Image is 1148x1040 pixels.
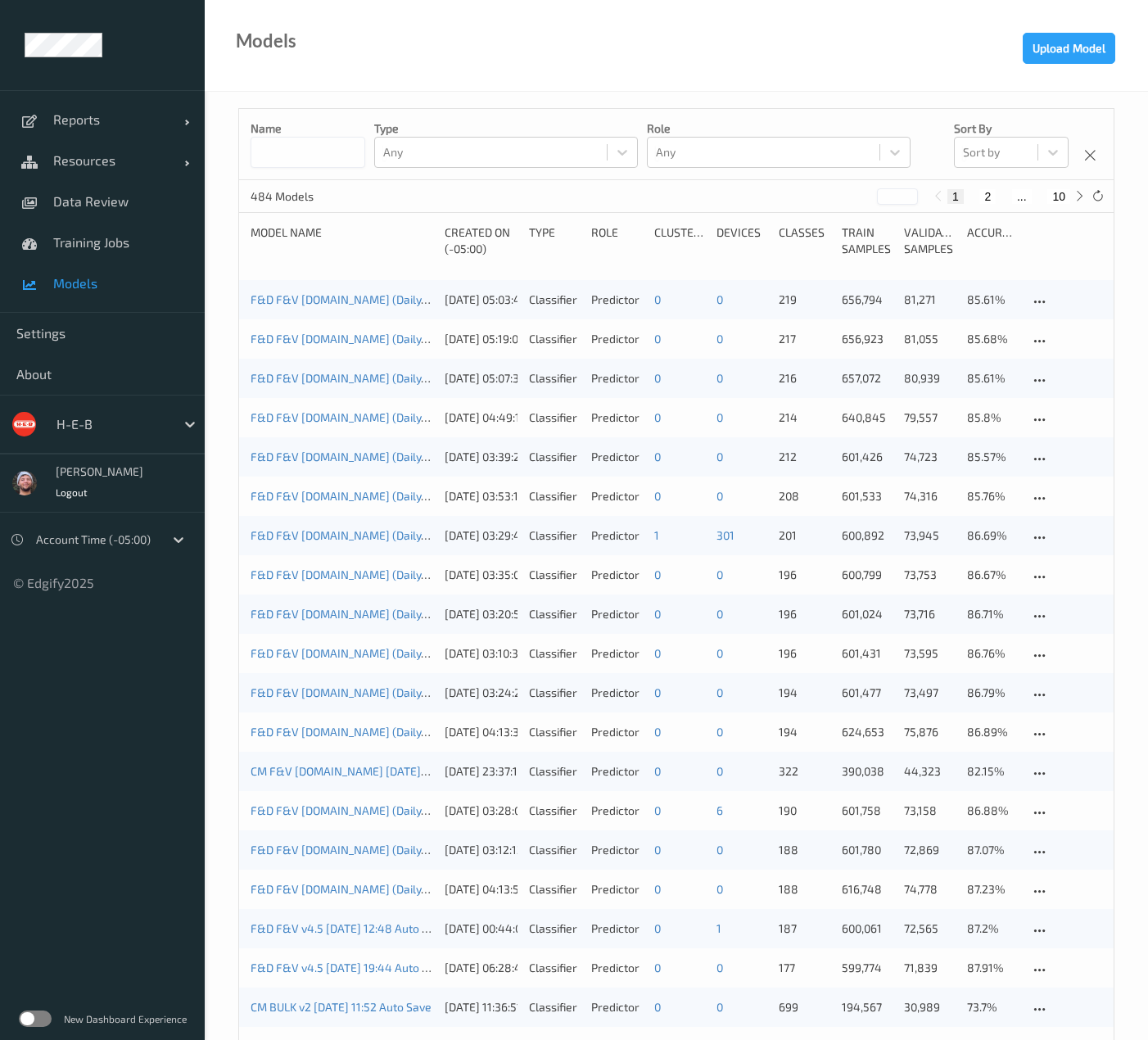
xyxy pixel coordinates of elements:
div: Classifier [529,724,580,740]
div: Classifier [529,527,580,544]
a: F&D F&V [DOMAIN_NAME] (Daily) [DATE] 16:30 [DATE] 16:30 Auto Save [251,843,614,857]
p: 86.76% [967,645,1018,662]
p: 201 [779,527,829,544]
div: clusters [654,224,705,257]
div: Classifier [529,803,580,819]
p: 72,869 [904,842,955,858]
p: 216 [779,370,829,387]
p: 85.57% [967,449,1018,465]
a: CM F&V [DOMAIN_NAME] [DATE] 23:30 [DATE] 23:30 Auto Save [251,764,576,778]
button: ... [1012,189,1032,204]
a: 0 [654,646,661,660]
p: 194 [779,724,829,740]
div: [DATE] 04:13:52 [445,881,518,898]
div: Classifier [529,960,580,976]
a: 0 [716,685,723,699]
p: 82.15% [967,763,1018,780]
div: Predictor [591,803,642,819]
p: 72,565 [904,920,955,937]
p: 80,939 [904,370,955,387]
a: 0 [654,332,661,346]
a: F&D F&V v4.5 [DATE] 12:48 Auto Save [251,921,447,935]
div: Train Samples [842,224,893,257]
p: Type [374,120,638,137]
p: 600,892 [842,527,893,544]
div: Predictor [591,527,642,544]
p: 657,072 [842,370,893,387]
div: Classifier [529,449,580,465]
div: [DATE] 03:20:55 [445,606,518,622]
a: 0 [716,450,723,463]
div: Predictor [591,409,642,426]
a: F&D F&V [DOMAIN_NAME] (Daily) [DATE] 16:30 [DATE] 16:30 Auto Save [251,882,614,896]
p: 616,748 [842,881,893,898]
p: 86.67% [967,567,1018,583]
p: 624,653 [842,724,893,740]
p: 187 [779,920,829,937]
a: F&D F&V [DOMAIN_NAME] (Daily) [DATE] 16:30 [DATE] 16:30 Auto Save [251,489,614,503]
p: 601,024 [842,606,893,622]
div: Classifier [529,842,580,858]
a: F&D F&V [DOMAIN_NAME] (Daily) [DATE] 16:30 [DATE] 16:30 Auto Save [251,567,614,581]
p: 86.79% [967,685,1018,701]
a: 0 [716,567,723,581]
div: Models [236,33,296,49]
a: 0 [716,961,723,974]
a: 0 [654,882,661,896]
p: Name [251,120,365,137]
a: 0 [654,961,661,974]
p: 601,758 [842,803,893,819]
p: 188 [779,881,829,898]
a: 1 [716,921,721,935]
a: 0 [716,292,723,306]
p: 601,533 [842,488,893,504]
button: Upload Model [1023,33,1115,64]
p: 217 [779,331,829,347]
div: Classifier [529,331,580,347]
p: 601,477 [842,685,893,701]
p: 601,431 [842,645,893,662]
a: 0 [654,803,661,817]
p: 71,839 [904,960,955,976]
div: Predictor [591,685,642,701]
p: 85.61% [967,370,1018,387]
p: 219 [779,292,829,308]
a: 1 [654,528,659,542]
div: [DATE] 03:29:42 [445,527,518,544]
div: [DATE] 04:13:32 [445,724,518,740]
a: F&D F&V [DOMAIN_NAME] (Daily) [DATE] 16:30 [DATE] 16:30 Auto Save [251,725,614,739]
div: [DATE] 11:36:51 [445,999,518,1015]
p: 87.2% [967,920,1018,937]
a: F&D F&V [DOMAIN_NAME] (Daily) [DATE] 16:30 [DATE] 16:30 Auto Save [251,685,614,699]
div: [DATE] 03:10:34 [445,645,518,662]
div: Predictor [591,881,642,898]
a: F&D F&V [DOMAIN_NAME] (Daily) [DATE] 16:30 [DATE] 16:30 Auto Save [251,803,614,817]
p: 196 [779,606,829,622]
a: 0 [654,764,661,778]
p: 322 [779,763,829,780]
div: [DATE] 03:12:12 [445,842,518,858]
p: 190 [779,803,829,819]
button: 1 [947,189,964,204]
div: Predictor [591,724,642,740]
div: Classifier [529,409,580,426]
a: 0 [716,646,723,660]
a: F&D F&V v4.5 [DATE] 19:44 Auto Save [251,961,447,974]
p: 73,595 [904,645,955,662]
p: 74,316 [904,488,955,504]
p: 74,723 [904,449,955,465]
p: 208 [779,488,829,504]
a: 0 [716,882,723,896]
a: 0 [654,410,661,424]
p: 85.76% [967,488,1018,504]
div: Accuracy [967,224,1018,257]
a: 301 [716,528,734,542]
p: 601,426 [842,449,893,465]
div: [DATE] 23:37:13 [445,763,518,780]
p: 196 [779,567,829,583]
p: 73,497 [904,685,955,701]
div: Classifier [529,370,580,387]
p: 599,774 [842,960,893,976]
p: 86.89% [967,724,1018,740]
button: 2 [979,189,996,204]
